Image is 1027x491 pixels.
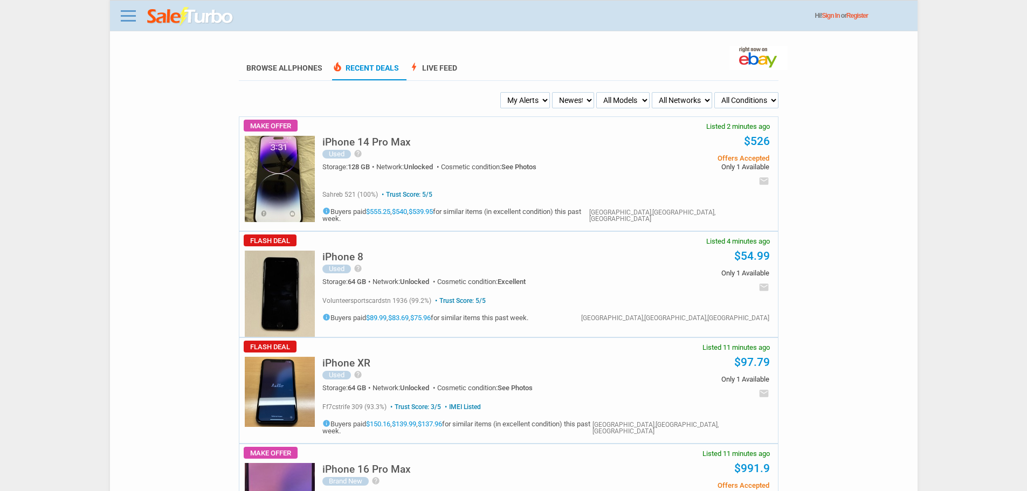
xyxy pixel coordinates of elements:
span: 64 GB [348,278,366,286]
span: IMEI Listed [443,403,481,411]
span: volunteersportscardstn 1936 (99.2%) [322,297,431,305]
h5: iPhone XR [322,358,370,368]
div: Network: [373,384,437,391]
span: See Photos [498,384,533,392]
a: iPhone 8 [322,254,363,262]
div: Storage: [322,278,373,285]
span: 64 GB [348,384,366,392]
h5: iPhone 16 Pro Max [322,464,411,474]
span: bolt [409,61,419,72]
a: $137.96 [418,420,442,428]
i: info [322,419,330,427]
span: Hi! [815,12,822,19]
div: [GEOGRAPHIC_DATA],[GEOGRAPHIC_DATA],[GEOGRAPHIC_DATA] [589,209,769,222]
a: Sign In [822,12,840,19]
img: s-l225.jpg [245,357,315,427]
span: ff7cstrife 309 (93.3%) [322,403,387,411]
a: $539.95 [409,208,433,216]
span: Listed 4 minutes ago [706,238,770,245]
i: help [371,476,380,485]
i: email [759,388,769,399]
h5: Buyers paid , , for similar items this past week. [322,313,528,321]
a: $83.69 [388,314,409,322]
div: Network: [376,163,441,170]
div: Used [322,150,351,158]
span: Trust Score: 5/5 [433,297,486,305]
span: Trust Score: 5/5 [380,191,432,198]
a: $555.25 [366,208,390,216]
span: Listed 2 minutes ago [706,123,770,130]
div: [GEOGRAPHIC_DATA],[GEOGRAPHIC_DATA],[GEOGRAPHIC_DATA] [592,421,769,434]
span: Phones [292,64,322,72]
a: $991.9 [734,462,770,475]
div: Network: [373,278,437,285]
i: email [759,282,769,293]
span: Unlocked [400,278,429,286]
a: iPhone 16 Pro Max [322,466,411,474]
span: sahreb 521 (100%) [322,191,378,198]
div: Cosmetic condition: [437,384,533,391]
span: Make Offer [244,120,298,132]
i: help [354,264,362,273]
span: Only 1 Available [606,376,769,383]
a: Register [846,12,868,19]
img: s-l225.jpg [245,136,315,222]
h5: iPhone 14 Pro Max [322,137,411,147]
span: Make Offer [244,447,298,459]
span: or [841,12,868,19]
h5: Buyers paid , , for similar items (in excellent condition) this past week. [322,419,592,434]
a: iPhone 14 Pro Max [322,139,411,147]
i: info [322,313,330,321]
i: info [322,207,330,215]
div: Storage: [322,384,373,391]
span: Excellent [498,278,526,286]
span: Flash Deal [244,341,297,352]
span: Unlocked [400,384,429,392]
h5: iPhone 8 [322,252,363,262]
a: $150.16 [366,420,390,428]
a: $139.99 [392,420,416,428]
span: Trust Score: 3/5 [388,403,441,411]
i: help [354,149,362,158]
a: $97.79 [734,356,770,369]
span: Unlocked [404,163,433,171]
span: Only 1 Available [606,269,769,276]
h5: Buyers paid , , for similar items (in excellent condition) this past week. [322,207,589,222]
a: $526 [744,135,770,148]
div: Cosmetic condition: [437,278,526,285]
a: $54.99 [734,250,770,262]
span: Only 1 Available [606,163,769,170]
div: Storage: [322,163,376,170]
img: s-l225.jpg [245,251,315,337]
div: Brand New [322,477,369,486]
span: See Photos [501,163,536,171]
span: Offers Accepted [606,155,769,162]
span: Listed 11 minutes ago [702,344,770,351]
a: $89.99 [366,314,387,322]
a: $75.96 [410,314,431,322]
i: email [759,176,769,186]
div: Cosmetic condition: [441,163,536,170]
span: Flash Deal [244,234,297,246]
span: Offers Accepted [606,482,769,489]
i: help [354,370,362,379]
a: local_fire_departmentRecent Deals [332,64,399,80]
div: [GEOGRAPHIC_DATA],[GEOGRAPHIC_DATA],[GEOGRAPHIC_DATA] [581,315,769,321]
span: Listed 11 minutes ago [702,450,770,457]
a: $540 [392,208,407,216]
div: Used [322,371,351,379]
a: boltLive Feed [409,64,457,80]
span: local_fire_department [332,61,343,72]
img: saleturbo.com - Online Deals and Discount Coupons [147,7,234,26]
span: 128 GB [348,163,370,171]
a: iPhone XR [322,360,370,368]
a: Browse AllPhones [246,64,322,72]
div: Used [322,265,351,273]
